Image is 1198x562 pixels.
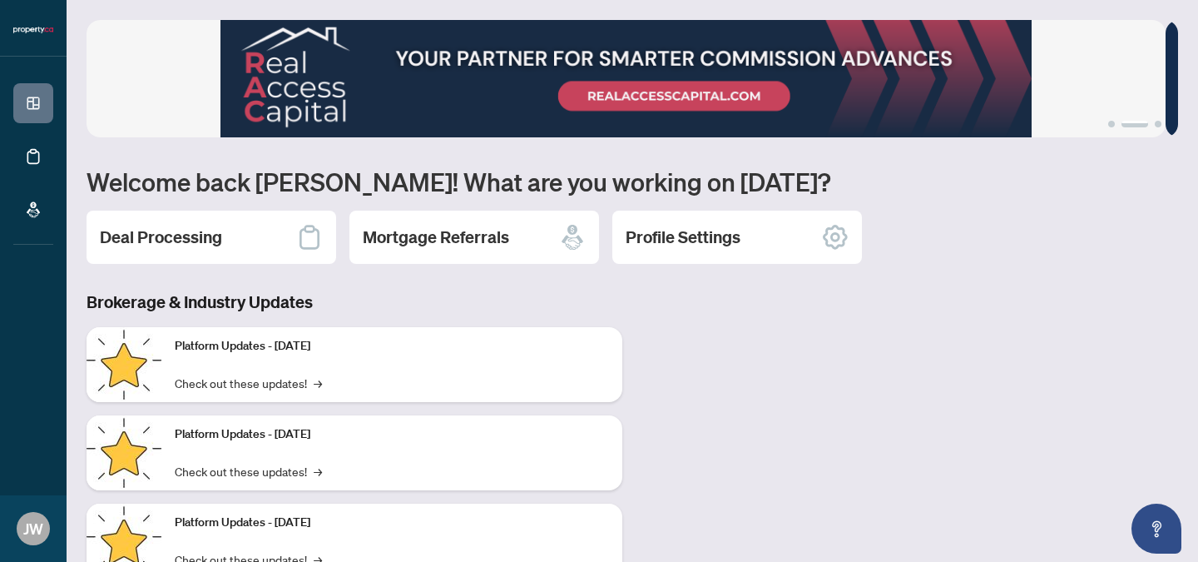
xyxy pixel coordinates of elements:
button: 3 [1155,121,1161,127]
a: Check out these updates!→ [175,462,322,480]
img: Platform Updates - July 21, 2025 [87,327,161,402]
a: Check out these updates!→ [175,374,322,392]
button: 2 [1121,121,1148,127]
img: Slide 1 [87,20,1166,137]
p: Platform Updates - [DATE] [175,337,609,356]
span: JW [23,517,43,540]
h1: Welcome back [PERSON_NAME]! What are you working on [DATE]? [87,166,1178,197]
button: Open asap [1131,504,1181,554]
h2: Deal Processing [100,226,222,249]
img: logo [13,25,53,35]
img: Platform Updates - July 8, 2025 [87,415,161,490]
span: → [314,374,322,392]
h3: Brokerage & Industry Updates [87,291,622,314]
p: Platform Updates - [DATE] [175,514,609,532]
span: → [314,462,322,480]
p: Platform Updates - [DATE] [175,425,609,444]
h2: Profile Settings [626,226,740,249]
button: 1 [1108,121,1115,127]
h2: Mortgage Referrals [363,226,509,249]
